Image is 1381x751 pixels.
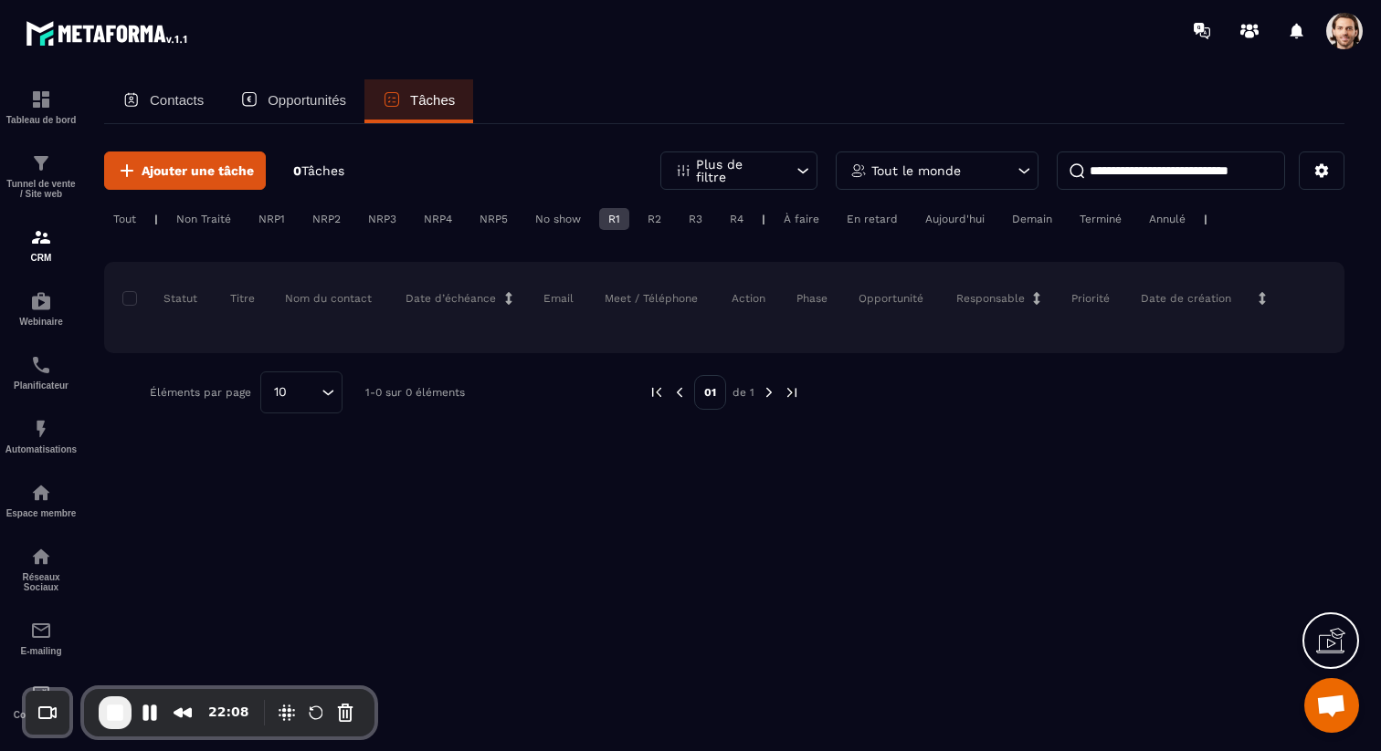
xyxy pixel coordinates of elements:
[671,384,688,401] img: prev
[721,208,753,230] div: R4
[104,79,227,123] a: Contacts
[761,384,777,401] img: next
[871,164,961,177] p: Tout le monde
[605,291,698,306] p: Meet / Téléphone
[5,468,78,532] a: automationsautomationsEspace membre
[293,162,344,180] p: 0
[5,340,78,404] a: schedulerschedulerPlanificateur
[956,291,1025,306] p: Responsable
[838,208,907,230] div: En retard
[1003,208,1061,230] div: Demain
[696,158,776,183] p: Plus de filtre
[30,418,52,440] img: automations
[150,91,209,108] p: Contacts
[784,384,800,401] img: next
[5,404,78,468] a: automationsautomationsAutomatisations
[30,89,52,110] img: formation
[5,179,78,199] p: Tunnel de vente / Site web
[732,291,765,306] p: Action
[5,253,78,263] p: CRM
[1204,213,1207,225] p: |
[5,710,78,720] p: Comptabilité
[599,208,629,230] div: R1
[5,139,78,213] a: formationformationTunnel de vente / Site web
[167,208,240,230] div: Non Traité
[30,152,52,174] img: formation
[142,162,254,180] span: Ajouter une tâche
[5,381,78,391] p: Planificateur
[30,683,52,705] img: accountant
[30,482,52,504] img: automations
[301,163,344,178] span: Tâches
[5,115,78,125] p: Tableau de bord
[694,375,726,410] p: 01
[762,213,765,225] p: |
[796,291,828,306] p: Phase
[1304,678,1359,733] a: Ouvrir le chat
[378,79,489,123] a: Tâches
[406,291,496,306] p: Date d’échéance
[5,444,78,454] p: Automatisations
[5,276,78,340] a: automationsautomationsWebinaire
[680,208,712,230] div: R3
[1140,208,1195,230] div: Annulé
[5,572,78,592] p: Réseaux Sociaux
[5,317,78,327] p: Webinaire
[30,620,52,641] img: email
[285,291,372,306] p: Nom du contact
[1141,291,1231,306] p: Date de création
[359,208,406,230] div: NRP3
[415,208,461,230] div: NRP4
[154,213,158,225] p: |
[104,208,145,230] div: Tout
[5,75,78,139] a: formationformationTableau de bord
[293,382,317,402] input: Search for option
[249,208,294,230] div: NRP1
[1071,291,1110,306] p: Priorité
[365,386,465,399] p: 1-0 sur 0 éléments
[1070,208,1131,230] div: Terminé
[26,16,190,49] img: logo
[227,79,378,123] a: Opportunités
[648,384,665,401] img: prev
[5,606,78,670] a: emailemailE-mailing
[303,208,350,230] div: NRP2
[5,670,78,734] a: accountantaccountantComptabilité
[5,213,78,276] a: formationformationCRM
[30,354,52,376] img: scheduler
[775,208,828,230] div: À faire
[470,208,517,230] div: NRP5
[5,646,78,656] p: E-mailing
[127,291,197,306] p: Statut
[859,291,923,306] p: Opportunité
[5,508,78,518] p: Espace membre
[543,291,574,306] p: Email
[260,371,343,413] div: Search for option
[5,532,78,606] a: social-networksocial-networkRéseaux Sociaux
[916,208,994,230] div: Aujourd'hui
[526,208,590,230] div: No show
[268,382,293,402] span: 10
[30,546,52,568] img: social-network
[733,385,754,400] p: de 1
[30,226,52,248] img: formation
[424,91,470,108] p: Tâches
[230,291,255,306] p: Titre
[273,91,360,108] p: Opportunités
[30,290,52,312] img: automations
[638,208,670,230] div: R2
[104,151,266,190] button: Ajouter une tâche
[150,386,251,399] p: Éléments par page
